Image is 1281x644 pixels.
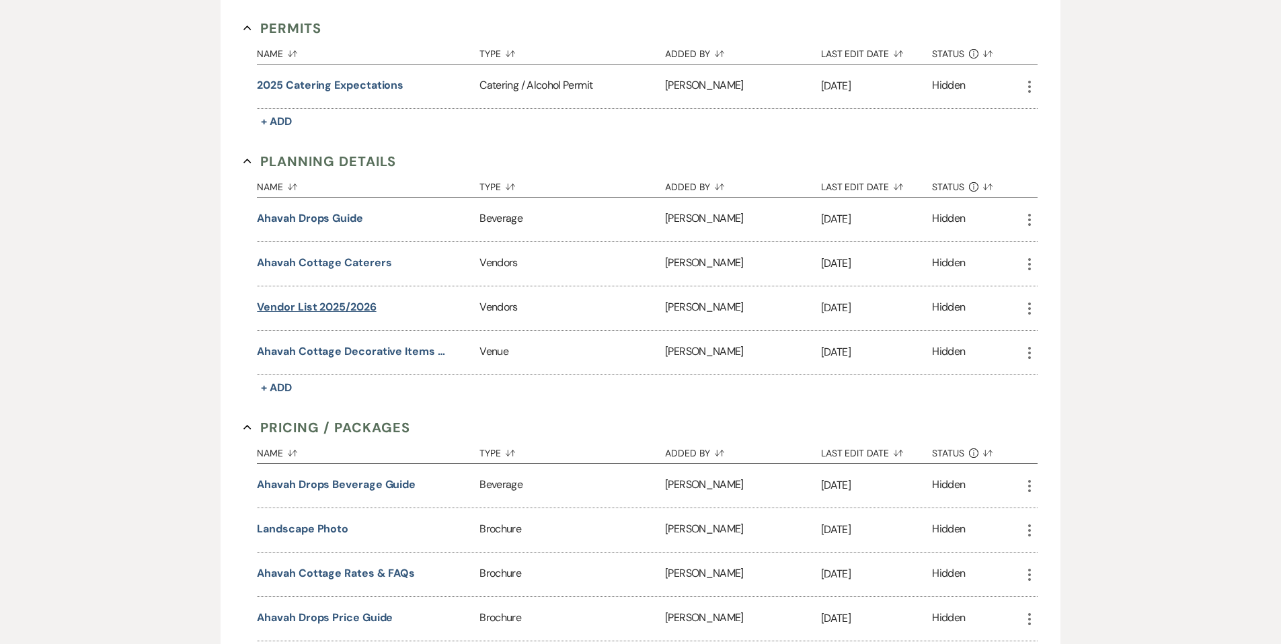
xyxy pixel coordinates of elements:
[479,464,665,508] div: Beverage
[821,521,932,538] p: [DATE]
[821,344,932,361] p: [DATE]
[932,38,1021,64] button: Status
[257,521,348,537] button: Landscape Photo
[257,210,363,227] button: Ahavah Drops Guide
[257,299,376,315] button: Vendor List 2025/2026
[257,77,403,93] button: 2025 Catering Expectations
[665,242,821,286] div: [PERSON_NAME]
[257,171,479,197] button: Name
[479,286,665,330] div: Vendors
[243,417,410,438] button: Pricing / Packages
[257,38,479,64] button: Name
[257,378,296,397] button: + Add
[932,565,965,583] div: Hidden
[479,553,665,596] div: Brochure
[821,38,932,64] button: Last Edit Date
[821,610,932,627] p: [DATE]
[479,597,665,641] div: Brochure
[932,210,965,229] div: Hidden
[932,299,965,317] div: Hidden
[665,464,821,508] div: [PERSON_NAME]
[665,553,821,596] div: [PERSON_NAME]
[665,38,821,64] button: Added By
[665,331,821,374] div: [PERSON_NAME]
[665,198,821,241] div: [PERSON_NAME]
[932,438,1021,463] button: Status
[257,255,391,271] button: Ahavah Cottage Caterers
[479,438,665,463] button: Type
[932,255,965,273] div: Hidden
[261,114,292,128] span: + Add
[479,171,665,197] button: Type
[243,18,321,38] button: Permits
[665,286,821,330] div: [PERSON_NAME]
[932,77,965,95] div: Hidden
[821,210,932,228] p: [DATE]
[665,508,821,552] div: [PERSON_NAME]
[257,438,479,463] button: Name
[665,438,821,463] button: Added By
[932,344,965,362] div: Hidden
[821,299,932,317] p: [DATE]
[243,151,396,171] button: Planning Details
[821,171,932,197] button: Last Edit Date
[257,344,449,360] button: Ahavah Cottage Decorative Items Sheet
[479,38,665,64] button: Type
[932,610,965,628] div: Hidden
[821,477,932,494] p: [DATE]
[479,198,665,241] div: Beverage
[932,477,965,495] div: Hidden
[932,448,964,458] span: Status
[821,438,932,463] button: Last Edit Date
[932,521,965,539] div: Hidden
[257,565,415,581] button: Ahavah Cottage Rates & FAQs
[257,610,393,626] button: Ahavah Drops Price Guide
[665,65,821,108] div: [PERSON_NAME]
[665,171,821,197] button: Added By
[932,49,964,58] span: Status
[821,565,932,583] p: [DATE]
[821,77,932,95] p: [DATE]
[257,477,416,493] button: Ahavah Drops Beverage Guide
[479,508,665,552] div: Brochure
[821,255,932,272] p: [DATE]
[257,112,296,131] button: + Add
[261,380,292,395] span: + Add
[479,242,665,286] div: Vendors
[932,171,1021,197] button: Status
[479,331,665,374] div: Venue
[479,65,665,108] div: Catering / Alcohol Permit
[665,597,821,641] div: [PERSON_NAME]
[932,182,964,192] span: Status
